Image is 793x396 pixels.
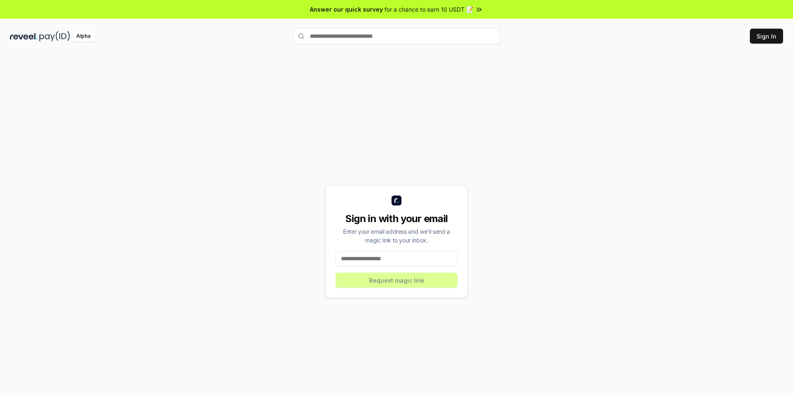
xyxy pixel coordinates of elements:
[384,5,473,14] span: for a chance to earn 10 USDT 📝
[10,31,38,42] img: reveel_dark
[72,31,95,42] div: Alpha
[392,196,401,205] img: logo_small
[310,5,383,14] span: Answer our quick survey
[336,227,457,244] div: Enter your email address and we’ll send a magic link to your inbox.
[39,31,70,42] img: pay_id
[750,29,783,44] button: Sign In
[336,212,457,225] div: Sign in with your email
